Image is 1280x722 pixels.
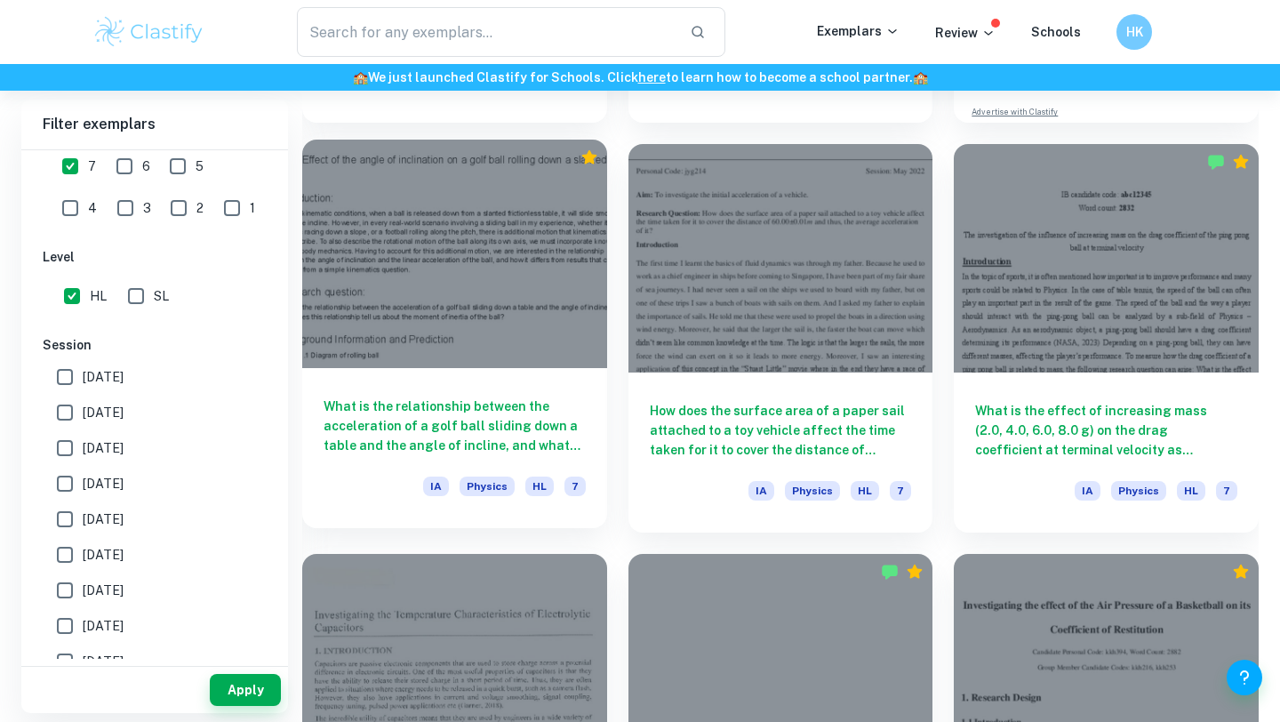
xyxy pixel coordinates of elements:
[90,286,107,306] span: HL
[250,198,255,218] span: 1
[43,247,267,267] h6: Level
[975,401,1237,460] h6: What is the effect of increasing mass (2.0, 4.0, 6.0, 8.0 g) on the drag coefficient at terminal ...
[92,14,205,50] img: Clastify logo
[196,156,204,176] span: 5
[1124,22,1145,42] h6: HK
[88,198,97,218] span: 4
[297,7,676,57] input: Search for any exemplars...
[143,198,151,218] span: 3
[906,563,924,581] div: Premium
[83,545,124,565] span: [DATE]
[1075,481,1100,501] span: IA
[154,286,169,306] span: SL
[972,106,1058,118] a: Advertise with Clastify
[1227,660,1262,695] button: Help and Feedback
[890,481,911,501] span: 7
[851,481,879,501] span: HL
[525,477,554,496] span: HL
[88,156,96,176] span: 7
[954,144,1259,533] a: What is the effect of increasing mass (2.0, 4.0, 6.0, 8.0 g) on the drag coefficient at terminal ...
[1111,481,1166,501] span: Physics
[423,477,449,496] span: IA
[1207,153,1225,171] img: Marked
[210,674,281,706] button: Apply
[650,401,912,460] h6: How does the surface area of a paper sail attached to a toy vehicle affect the time taken for it ...
[638,70,666,84] a: here
[628,144,933,533] a: How does the surface area of a paper sail attached to a toy vehicle affect the time taken for it ...
[564,477,586,496] span: 7
[21,100,288,149] h6: Filter exemplars
[1116,14,1152,50] button: HK
[935,23,996,43] p: Review
[83,581,124,600] span: [DATE]
[881,563,899,581] img: Marked
[83,474,124,493] span: [DATE]
[1232,563,1250,581] div: Premium
[43,335,267,355] h6: Session
[353,70,368,84] span: 🏫
[83,367,124,387] span: [DATE]
[83,652,124,671] span: [DATE]
[1216,481,1237,501] span: 7
[460,477,515,496] span: Physics
[1031,25,1081,39] a: Schools
[83,616,124,636] span: [DATE]
[785,481,840,501] span: Physics
[196,198,204,218] span: 2
[83,403,124,422] span: [DATE]
[142,156,150,176] span: 6
[4,68,1276,87] h6: We just launched Clastify for Schools. Click to learn how to become a school partner.
[83,509,124,529] span: [DATE]
[817,21,900,41] p: Exemplars
[580,148,598,166] div: Premium
[913,70,928,84] span: 🏫
[1232,153,1250,171] div: Premium
[748,481,774,501] span: IA
[324,397,586,455] h6: What is the relationship between the acceleration of a golf ball sliding down a table and the ang...
[83,438,124,458] span: [DATE]
[1177,481,1205,501] span: HL
[302,144,607,533] a: What is the relationship between the acceleration of a golf ball sliding down a table and the ang...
